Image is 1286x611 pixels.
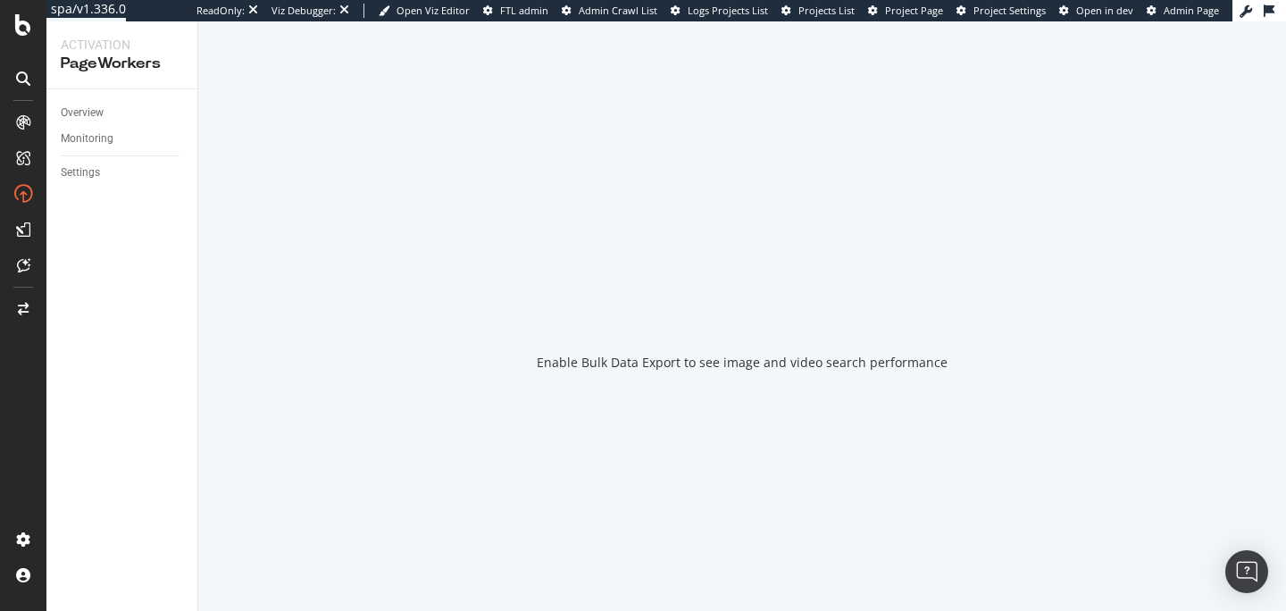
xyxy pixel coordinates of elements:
[1147,4,1219,18] a: Admin Page
[61,36,183,54] div: Activation
[271,4,336,18] div: Viz Debugger:
[671,4,768,18] a: Logs Projects List
[868,4,943,18] a: Project Page
[61,54,183,74] div: PageWorkers
[61,163,185,182] a: Settings
[61,130,113,148] div: Monitoring
[379,4,470,18] a: Open Viz Editor
[61,163,100,182] div: Settings
[500,4,548,17] span: FTL admin
[196,4,245,18] div: ReadOnly:
[397,4,470,17] span: Open Viz Editor
[61,130,185,148] a: Monitoring
[1059,4,1133,18] a: Open in dev
[61,104,104,122] div: Overview
[1225,550,1268,593] div: Open Intercom Messenger
[537,354,948,372] div: Enable Bulk Data Export to see image and video search performance
[956,4,1046,18] a: Project Settings
[483,4,548,18] a: FTL admin
[579,4,657,17] span: Admin Crawl List
[973,4,1046,17] span: Project Settings
[678,261,806,325] div: animation
[885,4,943,17] span: Project Page
[688,4,768,17] span: Logs Projects List
[798,4,855,17] span: Projects List
[1076,4,1133,17] span: Open in dev
[1164,4,1219,17] span: Admin Page
[562,4,657,18] a: Admin Crawl List
[781,4,855,18] a: Projects List
[61,104,185,122] a: Overview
